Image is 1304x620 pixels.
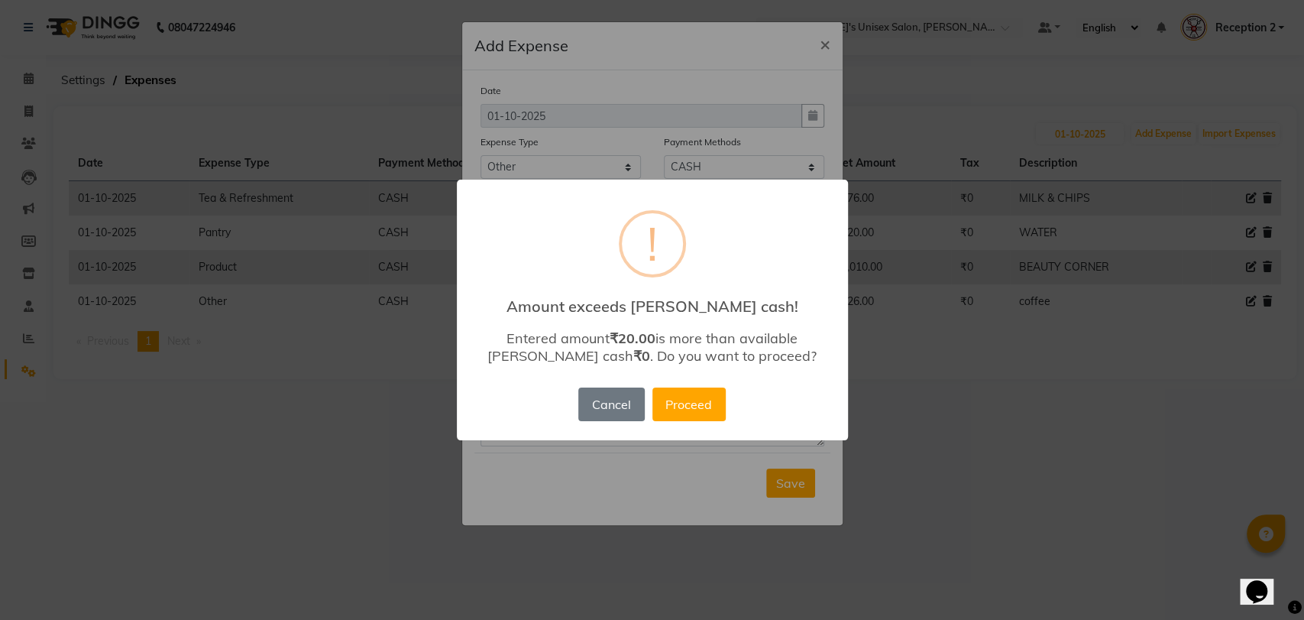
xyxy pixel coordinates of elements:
b: ₹20.00 [610,329,655,347]
h2: Amount exceeds [PERSON_NAME] cash! [457,285,848,316]
button: Cancel [578,388,644,421]
div: Entered amount is more than available [PERSON_NAME] cash . Do you want to proceed? [478,329,825,365]
b: ₹0 [633,347,650,365]
button: Proceed [652,388,726,421]
div: ! [647,213,658,274]
iframe: chat widget [1240,559,1289,605]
